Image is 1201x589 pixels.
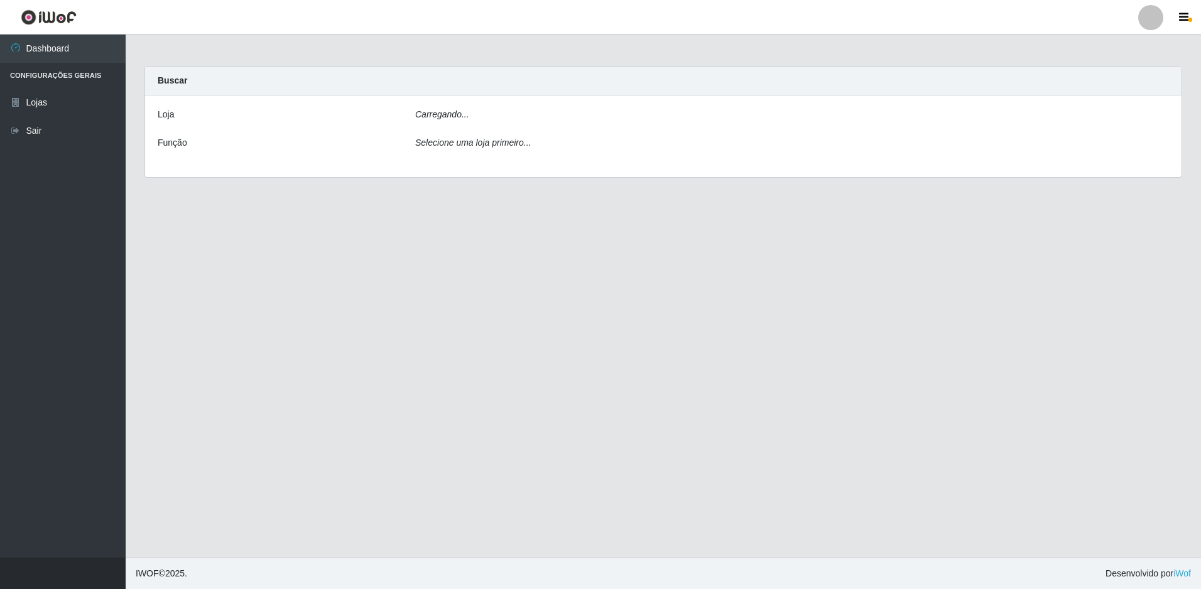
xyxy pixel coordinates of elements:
label: Loja [158,108,174,121]
img: CoreUI Logo [21,9,77,25]
label: Função [158,136,187,149]
span: © 2025 . [136,567,187,580]
a: iWof [1173,568,1191,578]
strong: Buscar [158,75,187,85]
i: Carregando... [415,109,469,119]
i: Selecione uma loja primeiro... [415,138,531,148]
span: IWOF [136,568,159,578]
span: Desenvolvido por [1106,567,1191,580]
